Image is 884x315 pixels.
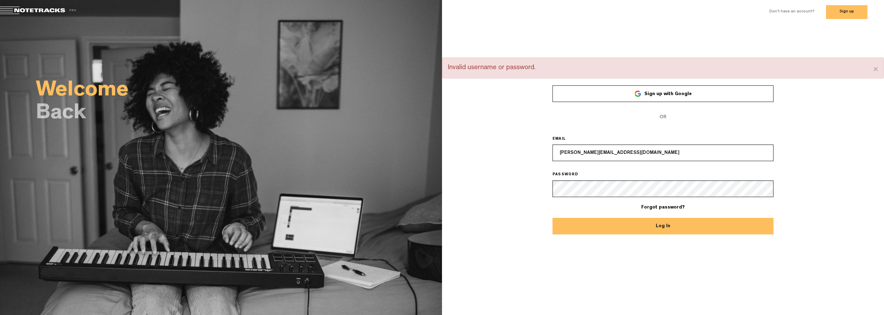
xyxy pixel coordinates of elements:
p: Invalid username or password. [448,63,878,73]
a: Forgot password? [641,205,685,210]
input: Email [552,145,773,161]
h2: Welcome [36,82,442,101]
button: Sign up [826,5,867,19]
label: EMAIL [552,137,575,142]
span: Sign up with Google [644,92,692,96]
label: PASSWORD [552,172,588,178]
h2: Back [36,104,442,124]
span: OR [552,109,773,126]
button: × [873,63,878,77]
button: Log In [552,218,773,234]
label: Don't have an account? [769,9,815,15]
